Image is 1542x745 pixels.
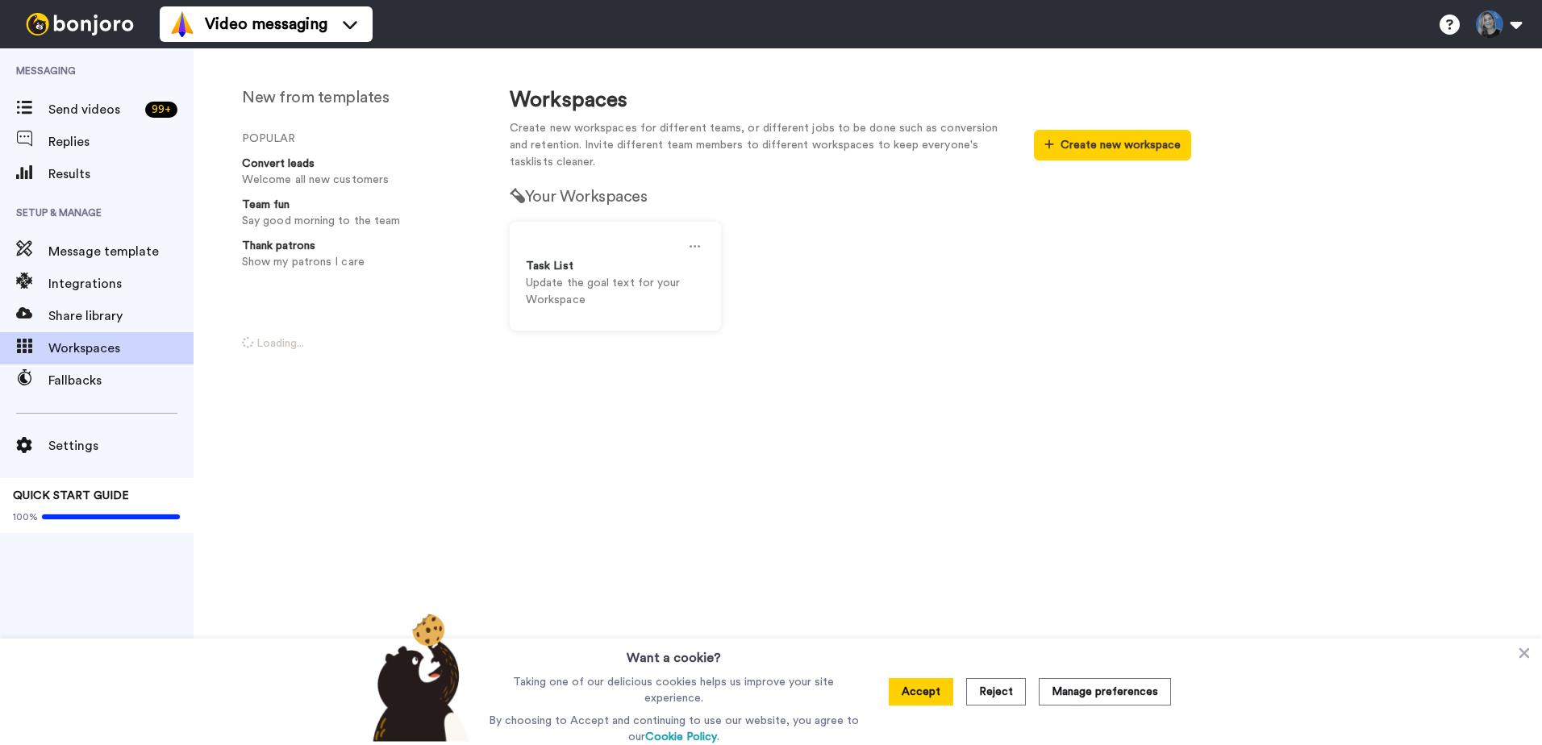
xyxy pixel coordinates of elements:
span: Replies [48,132,194,152]
div: Task List [526,258,705,275]
a: Task ListUpdate the goal text for your Workspace [510,222,721,331]
a: Team funSay good morning to the team [234,197,477,230]
strong: Convert leads [242,158,315,169]
a: Thank patronsShow my patrons I care [234,238,477,271]
p: By choosing to Accept and continuing to use our website, you agree to our . [485,713,863,745]
img: bear-with-cookie.png [358,613,477,742]
span: Message template [48,242,194,261]
a: Convert leadsWelcome all new customers [234,156,477,189]
strong: Thank patrons [242,240,315,252]
button: Manage preferences [1039,678,1171,705]
p: Welcome all new customers [242,172,471,189]
span: QUICK START GUIDE [13,490,129,502]
button: Create new workspace [1034,130,1191,160]
button: Reject [966,678,1026,705]
h2: New from templates [242,89,477,106]
h1: Workspaces [510,89,1191,112]
p: Say good morning to the team [242,213,471,230]
span: Fallbacks [48,371,194,390]
img: vm-color.svg [169,11,195,37]
span: Loading... [242,338,304,349]
button: Accept [889,678,953,705]
img: bj-logo-header-white.svg [19,13,140,35]
span: Integrations [48,274,194,293]
li: POPULAR [242,131,477,148]
span: 100% [13,510,38,523]
span: Share library [48,306,194,326]
a: Cookie Policy [645,731,717,743]
h2: Your Workspaces [510,188,1191,206]
span: Video messaging [205,13,327,35]
span: Workspaces [48,339,194,358]
p: Taking one of our delicious cookies helps us improve your site experience. [485,674,863,706]
strong: Team fun [242,199,290,210]
span: Send videos [48,100,139,119]
span: Results [48,164,194,184]
a: Create new workspace [1034,139,1191,151]
p: Create new workspaces for different teams, or different jobs to be done such as conversion and re... [510,120,1010,171]
span: Settings [48,436,194,456]
p: Update the goal text for your Workspace [526,275,705,309]
p: Show my patrons I care [242,254,471,271]
h3: Want a cookie? [627,639,721,668]
div: 99 + [145,102,177,118]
